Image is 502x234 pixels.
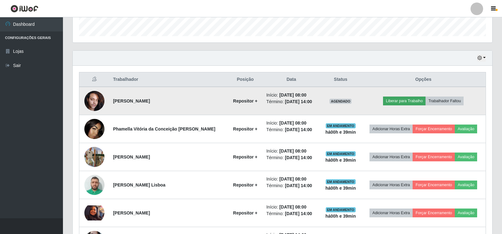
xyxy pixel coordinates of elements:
[325,158,356,163] strong: há 00 h e 39 min
[233,182,257,187] strong: Repositor +
[326,179,356,184] span: EM ANDAMENTO
[325,130,356,135] strong: há 00 h e 39 min
[330,99,352,104] span: AGENDADO
[326,207,356,212] span: EM ANDAMENTO
[84,87,104,114] img: 1753013551343.jpeg
[455,125,477,133] button: Avaliação
[266,92,316,98] li: Início:
[233,210,257,215] strong: Repositor +
[455,153,477,161] button: Avaliação
[10,5,38,13] img: CoreUI Logo
[455,181,477,189] button: Avaliação
[325,214,356,219] strong: há 00 h e 39 min
[113,126,215,131] strong: Phamella Vitória da Conceição [PERSON_NAME]
[326,151,356,156] span: EM ANDAMENTO
[266,210,316,217] li: Término:
[279,92,306,97] time: [DATE] 08:00
[279,176,306,181] time: [DATE] 08:00
[233,126,257,131] strong: Repositor +
[413,181,455,189] button: Forçar Encerramento
[320,72,361,87] th: Status
[426,97,464,105] button: Trabalhador Faltou
[285,183,312,188] time: [DATE] 14:00
[413,125,455,133] button: Forçar Encerramento
[266,154,316,161] li: Término:
[369,209,413,217] button: Adicionar Horas Extra
[84,205,104,220] img: 1756663906828.jpeg
[266,98,316,105] li: Término:
[369,125,413,133] button: Adicionar Horas Extra
[109,72,228,87] th: Trabalhador
[455,209,477,217] button: Avaliação
[279,120,306,125] time: [DATE] 08:00
[233,98,257,103] strong: Repositor +
[285,155,312,160] time: [DATE] 14:00
[266,176,316,182] li: Início:
[285,127,312,132] time: [DATE] 14:00
[266,148,316,154] li: Início:
[84,119,104,139] img: 1749149252498.jpeg
[383,97,426,105] button: Liberar para Trabalho
[266,126,316,133] li: Término:
[325,186,356,191] strong: há 00 h e 39 min
[369,181,413,189] button: Adicionar Horas Extra
[413,209,455,217] button: Forçar Encerramento
[84,171,104,198] img: 1756517330886.jpeg
[279,204,306,209] time: [DATE] 08:00
[228,72,262,87] th: Posição
[285,99,312,104] time: [DATE] 14:00
[266,182,316,189] li: Término:
[113,98,150,103] strong: [PERSON_NAME]
[361,72,486,87] th: Opções
[266,120,316,126] li: Início:
[279,148,306,153] time: [DATE] 08:00
[326,123,356,128] span: EM ANDAMENTO
[262,72,320,87] th: Data
[266,204,316,210] li: Início:
[369,153,413,161] button: Adicionar Horas Extra
[285,211,312,216] time: [DATE] 14:00
[413,153,455,161] button: Forçar Encerramento
[233,154,257,159] strong: Repositor +
[113,210,150,215] strong: [PERSON_NAME]
[84,139,104,175] img: 1749745311179.jpeg
[113,182,165,187] strong: [PERSON_NAME] Lisboa
[113,154,150,159] strong: [PERSON_NAME]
